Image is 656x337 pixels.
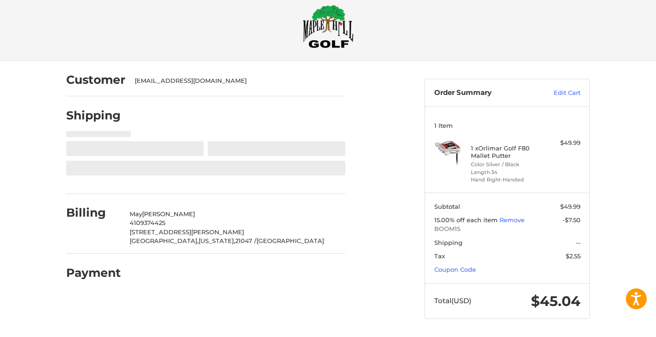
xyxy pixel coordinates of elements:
span: BOOM15 [434,225,581,234]
h2: Payment [66,266,121,280]
span: -$7.50 [562,216,581,224]
span: Tax [434,252,445,260]
h3: 1 Item [434,122,581,129]
span: Subtotal [434,203,460,210]
span: [GEOGRAPHIC_DATA], [130,237,199,244]
a: Edit Cart [534,88,581,98]
span: $2.55 [566,252,581,260]
h2: Customer [66,73,125,87]
span: Shipping [434,239,462,246]
li: Length 34 [471,168,542,176]
span: 15.00% off each item [434,216,500,224]
h2: Billing [66,206,120,220]
span: May [130,210,142,218]
h2: Shipping [66,108,121,123]
a: Remove [500,216,525,224]
span: 4109374425 [130,219,165,226]
span: [US_STATE], [199,237,235,244]
a: Coupon Code [434,266,476,273]
span: $45.04 [531,293,581,310]
div: $49.99 [544,138,581,148]
span: $49.99 [560,203,581,210]
span: [GEOGRAPHIC_DATA] [256,237,324,244]
span: [PERSON_NAME] [142,210,195,218]
img: Maple Hill Golf [303,5,354,48]
span: 21047 / [235,237,256,244]
li: Hand Right-Handed [471,176,542,184]
span: [STREET_ADDRESS][PERSON_NAME] [130,228,244,236]
h3: Order Summary [434,88,534,98]
div: [EMAIL_ADDRESS][DOMAIN_NAME] [135,76,337,86]
span: Total (USD) [434,296,471,305]
li: Color Silver / Black [471,161,542,168]
h4: 1 x Orlimar Golf F80 Mallet Putter [471,144,542,160]
span: -- [576,239,581,246]
iframe: Google Customer Reviews [580,312,656,337]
